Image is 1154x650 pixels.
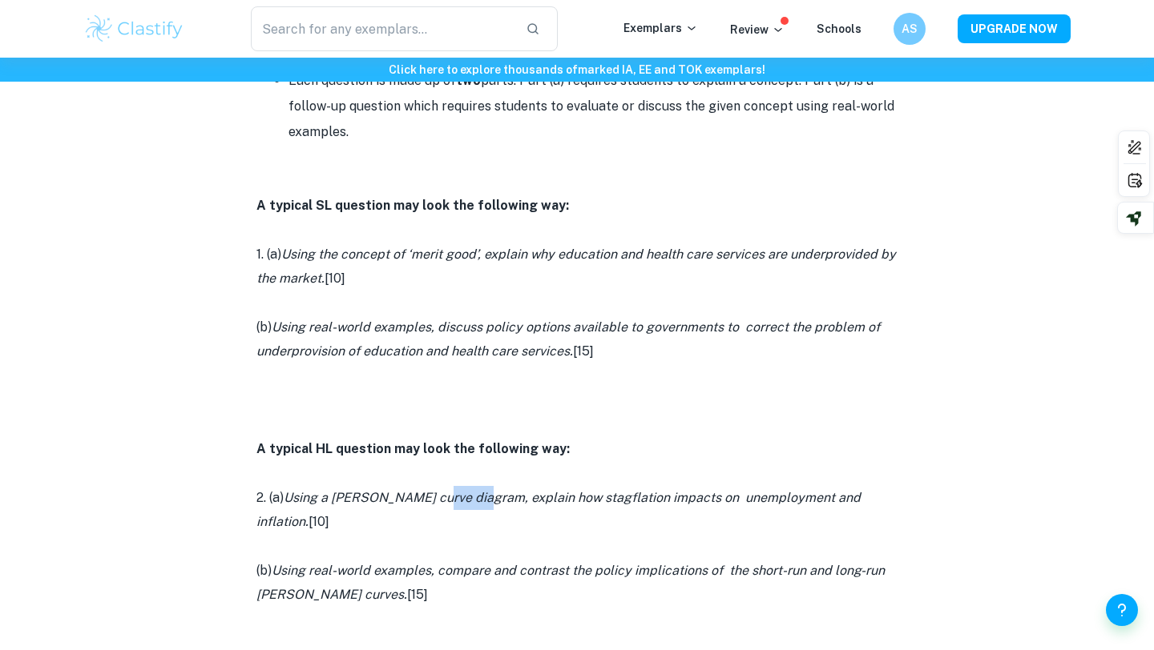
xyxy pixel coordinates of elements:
h6: Click here to explore thousands of marked IA, EE and TOK exemplars ! [3,61,1151,78]
a: Schools [817,22,861,35]
i: Using real-world examples, discuss policy options available to governments to correct the problem... [256,319,880,359]
button: Help and Feedback [1106,594,1138,626]
i: Using the concept of ‘merit good’, explain why education and health care services are underprovid... [256,247,896,286]
p: Review [730,21,785,38]
p: Exemplars [623,19,698,37]
p: (b) [15] [256,559,898,608]
strong: A typical HL question may look the following way: [256,441,570,456]
p: 2. (a) [10] [256,486,898,535]
button: UPGRADE NOW [958,14,1071,43]
p: (b) [15] [256,315,898,364]
i: Using a [PERSON_NAME] curve diagram, explain how stagflation impacts on unemployment and inflation. [256,490,861,529]
img: Clastify logo [83,13,185,45]
h6: AS [901,20,919,38]
i: Using real-world examples, compare and contrast the policy implications of the short-run and long... [256,563,885,602]
li: Each question is made up of parts. Part (a) requires students to explain a concept. Part (b) is a... [288,68,898,145]
button: AS [894,13,926,45]
p: 1. (a) [10] [256,243,898,291]
strong: A typical SL question may look the following way: [256,198,569,213]
input: Search for any exemplars... [251,6,513,51]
